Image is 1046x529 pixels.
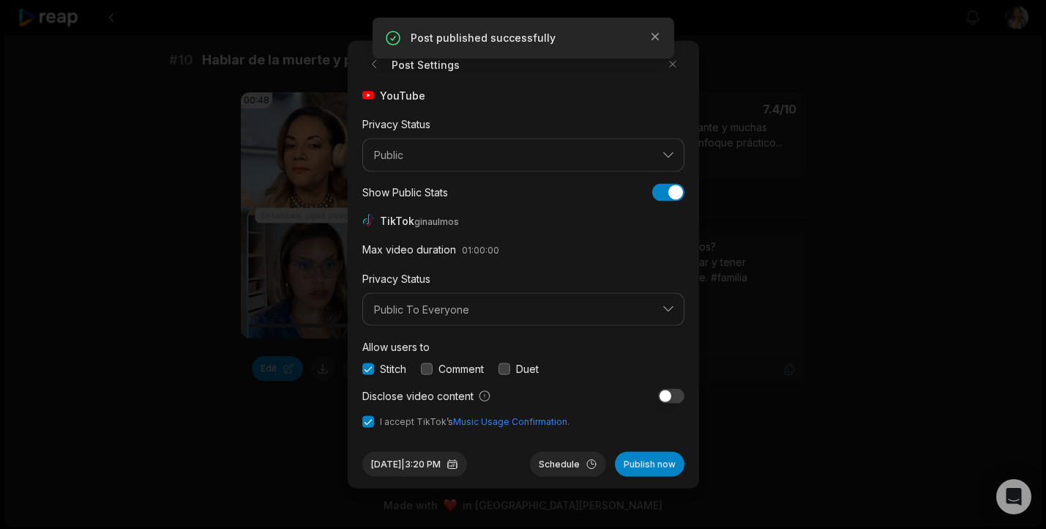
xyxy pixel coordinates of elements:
[362,272,430,284] label: Privacy Status
[362,452,467,477] button: [DATE]|3:20 PM
[362,341,430,353] label: Allow users to
[374,149,652,162] span: Public
[411,31,636,45] p: Post published successfully
[438,361,484,377] label: Comment
[615,452,684,477] button: Publish now
[516,361,539,377] label: Duet
[462,244,499,255] span: 01:00:00
[362,118,430,130] label: Privacy Status
[380,415,569,429] span: I accept TikTok’s
[362,292,684,326] button: Public To Everyone
[362,185,448,200] div: Show Public Stats
[380,88,425,103] span: YouTube
[362,388,491,404] label: Disclose video content
[453,416,569,427] a: Music Usage Confirmation.
[530,452,606,477] button: Schedule
[362,53,460,76] h2: Post Settings
[374,303,652,316] span: Public To Everyone
[380,361,406,377] label: Stitch
[362,243,456,255] label: Max video duration
[380,212,462,228] span: TikTok
[414,215,459,226] span: ginaulmos
[362,138,684,172] button: Public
